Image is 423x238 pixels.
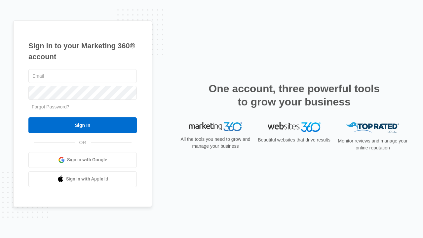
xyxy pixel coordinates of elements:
[28,40,137,62] h1: Sign in to your Marketing 360® account
[28,152,137,168] a: Sign in with Google
[207,82,382,108] h2: One account, three powerful tools to grow your business
[28,117,137,133] input: Sign In
[28,69,137,83] input: Email
[268,122,321,132] img: Websites 360
[346,122,399,133] img: Top Rated Local
[67,156,107,163] span: Sign in with Google
[257,137,331,143] p: Beautiful websites that drive results
[32,104,69,109] a: Forgot Password?
[66,176,108,182] span: Sign in with Apple Id
[178,136,252,150] p: All the tools you need to grow and manage your business
[336,138,410,151] p: Monitor reviews and manage your online reputation
[75,139,91,146] span: OR
[28,171,137,187] a: Sign in with Apple Id
[189,122,242,132] img: Marketing 360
